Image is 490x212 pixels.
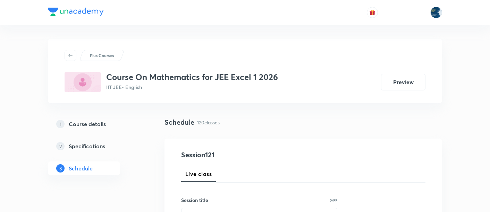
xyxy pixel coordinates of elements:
[48,117,142,131] a: 1Course details
[330,198,337,202] p: 0/99
[65,72,101,92] img: 77EA12D3-B7FC-45F8-A790-009DF826F9C3_plus.png
[181,150,308,160] h4: Session 121
[69,120,106,128] h5: Course details
[69,142,105,150] h5: Specifications
[48,139,142,153] a: 2Specifications
[367,7,378,18] button: avatar
[106,72,278,82] h3: Course On Mathematics for JEE Excel 1 2026
[56,164,65,173] p: 3
[369,9,375,16] img: avatar
[48,8,104,18] a: Company Logo
[197,119,220,126] p: 120 classes
[90,52,114,59] p: Plus Courses
[69,164,93,173] h5: Schedule
[56,120,65,128] p: 1
[164,117,194,127] h4: Schedule
[430,7,442,18] img: Lokeshwar Chiluveru
[56,142,65,150] p: 2
[48,8,104,16] img: Company Logo
[181,196,208,204] h6: Session title
[185,170,212,178] span: Live class
[106,83,278,91] p: IIT JEE • English
[381,74,425,90] button: Preview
